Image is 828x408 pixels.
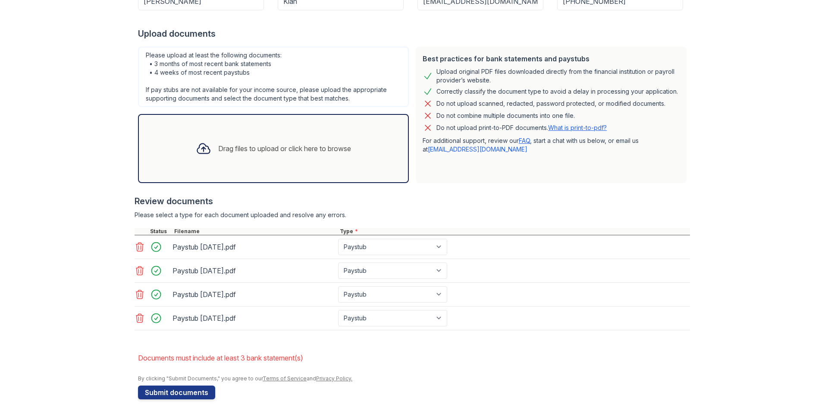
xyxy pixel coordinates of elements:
div: Best practices for bank statements and paystubs [423,54,680,64]
a: Privacy Policy. [316,375,352,382]
li: Documents must include at least 3 bank statement(s) [138,349,690,367]
div: Please select a type for each document uploaded and resolve any errors. [135,211,690,219]
p: Do not upload print-to-PDF documents. [436,123,607,132]
div: Correctly classify the document type to avoid a delay in processing your application. [436,86,678,97]
a: [EMAIL_ADDRESS][DOMAIN_NAME] [428,145,527,153]
div: Review documents [135,195,690,207]
button: Submit documents [138,386,215,399]
div: Type [338,228,690,235]
a: What is print-to-pdf? [548,124,607,131]
div: By clicking "Submit Documents," you agree to our and [138,375,690,382]
div: Paystub [DATE].pdf [172,240,335,254]
div: Upload original PDF files downloaded directly from the financial institution or payroll provider’... [436,67,680,85]
div: Paystub [DATE].pdf [172,288,335,301]
p: For additional support, review our , start a chat with us below, or email us at [423,136,680,154]
div: Please upload at least the following documents: • 3 months of most recent bank statements • 4 wee... [138,47,409,107]
div: Paystub [DATE].pdf [172,311,335,325]
div: Status [148,228,172,235]
div: Do not combine multiple documents into one file. [436,111,575,121]
div: Do not upload scanned, redacted, password protected, or modified documents. [436,98,665,109]
div: Upload documents [138,28,690,40]
div: Paystub [DATE].pdf [172,264,335,278]
div: Drag files to upload or click here to browse [218,143,351,154]
a: FAQ [519,137,530,144]
div: Filename [172,228,338,235]
a: Terms of Service [263,375,307,382]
